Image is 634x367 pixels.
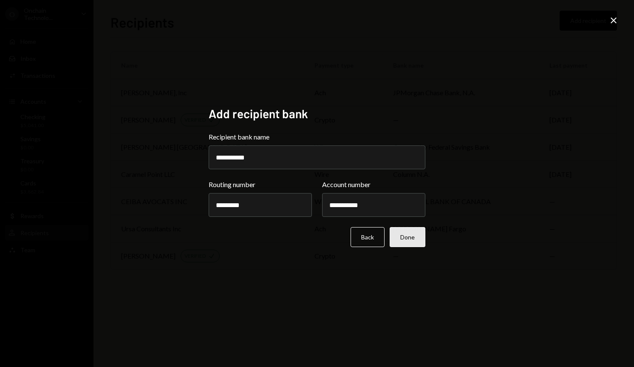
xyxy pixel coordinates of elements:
[351,227,385,247] button: Back
[209,179,312,190] label: Routing number
[209,105,425,122] h2: Add recipient bank
[209,132,425,142] label: Recipient bank name
[390,227,425,247] button: Done
[322,179,425,190] label: Account number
